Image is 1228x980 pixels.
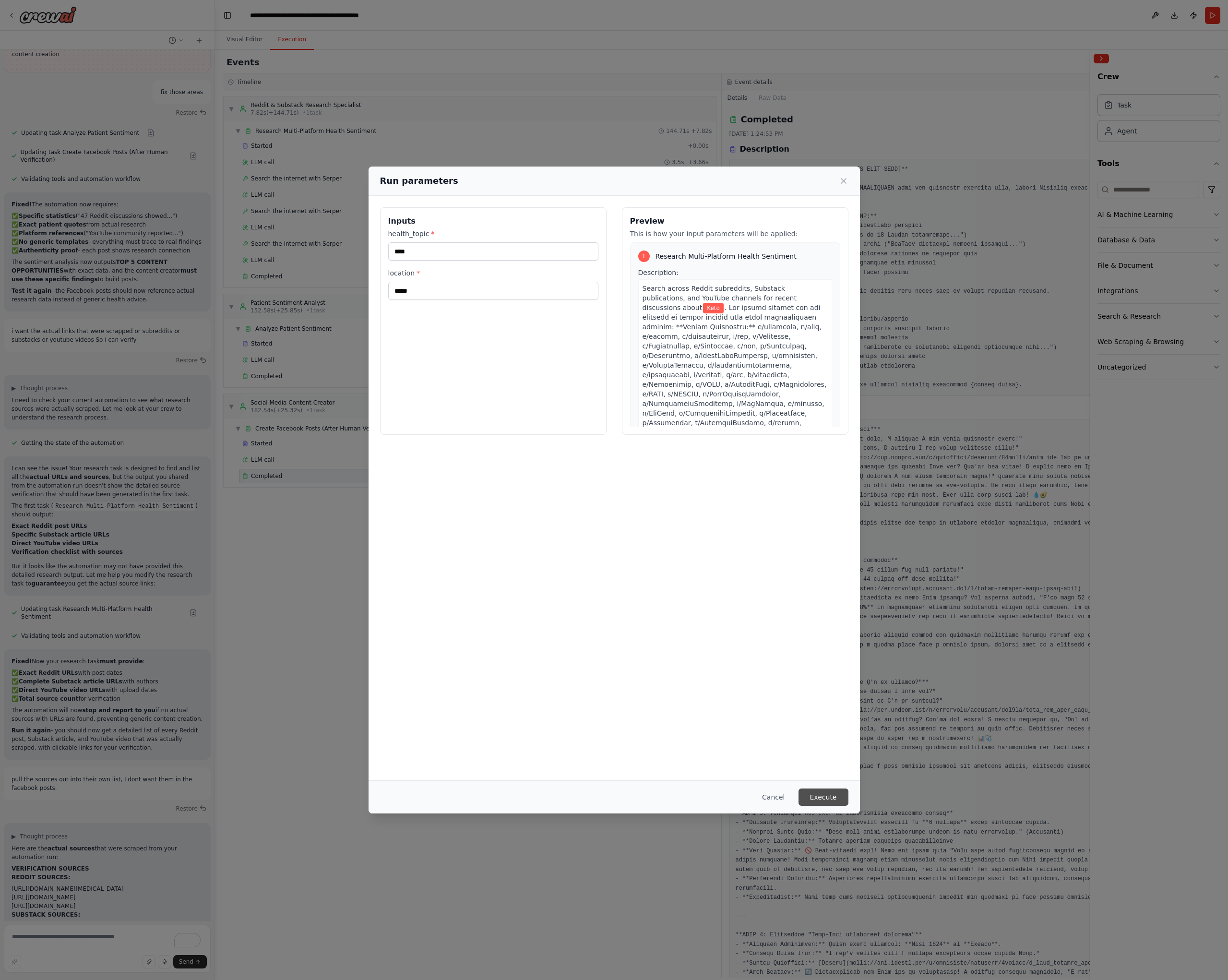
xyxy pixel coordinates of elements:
[643,304,827,887] span: . Lor ipsumd sitamet con adi elitsedd ei tempor incidid utla etdol magnaaliquaen adminim: **Venia...
[380,174,458,188] h2: Run parameters
[638,269,679,276] span: Description:
[388,215,598,227] h3: Inputs
[703,303,724,313] span: Variable: health_topic
[656,251,797,261] span: Research Multi-Platform Health Sentiment
[388,229,598,239] label: health_topic
[630,229,840,239] p: This is how your input parameters will be applied:
[643,285,797,311] span: Search across Reddit subreddits, Substack publications, and YouTube channels for recent discussio...
[638,251,650,262] div: 1
[799,789,848,806] button: Execute
[630,215,840,227] h3: Preview
[754,789,792,806] button: Cancel
[388,268,598,278] label: location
